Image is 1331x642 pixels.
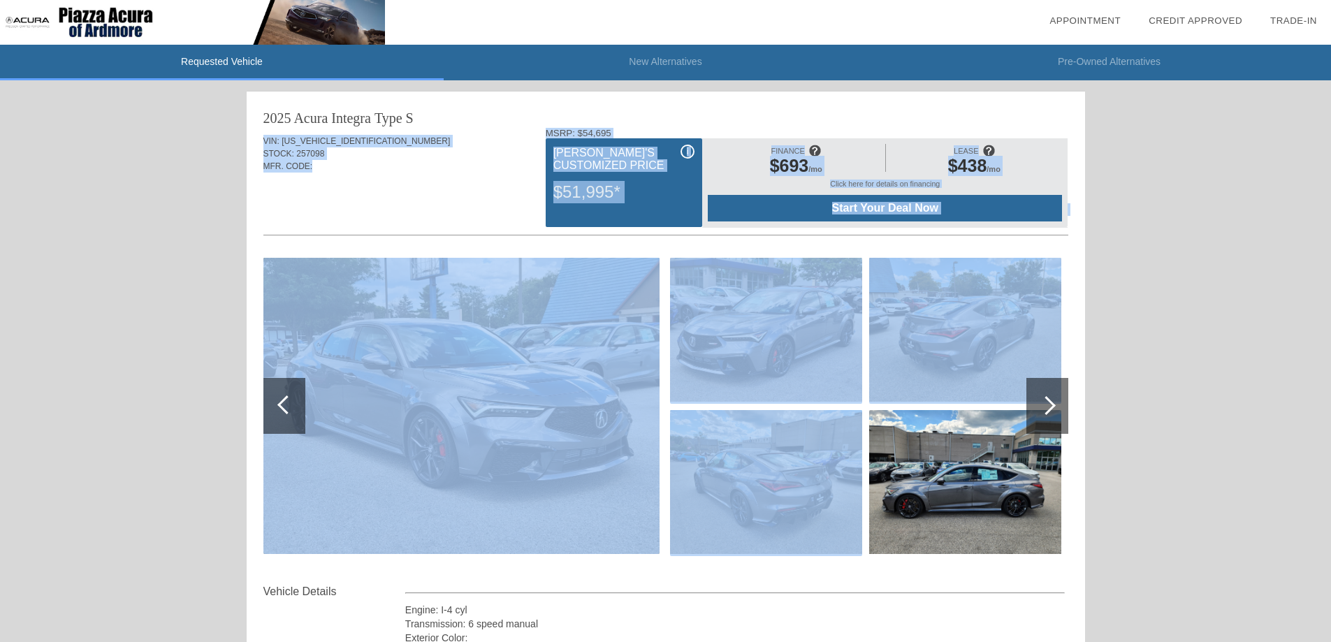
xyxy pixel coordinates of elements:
[263,149,294,159] span: STOCK:
[670,410,862,554] img: 470c2c4c78431521de600b0e356f4094x.jpg
[887,45,1331,80] li: Pre-Owned Alternatives
[263,161,313,171] span: MFR. CODE:
[1049,15,1121,26] a: Appointment
[670,258,862,402] img: f6e1bae9659196fa46db9ceebd4a0fedx.jpg
[405,603,1065,617] div: Engine: I-4 cyl
[263,108,371,128] div: 2025 Acura Integra
[263,194,1068,216] div: Quoted on [DATE] 4:36:21 PM
[708,180,1062,195] div: Click here for details on financing
[296,149,324,159] span: 257098
[1149,15,1242,26] a: Credit Approved
[954,147,978,155] span: LEASE
[687,147,689,156] span: i
[869,258,1061,402] img: 339d2581c260cccd76cb9c7c9c63e2b1x.jpg
[948,156,987,175] span: $438
[282,136,450,146] span: [US_VEHICLE_IDENTIFICATION_NUMBER]
[770,156,809,175] span: $693
[553,174,694,210] div: $51,995*
[1270,15,1317,26] a: Trade-In
[405,617,1065,631] div: Transmission: 6 speed manual
[725,202,1045,214] span: Start Your Deal Now
[263,136,279,146] span: VIN:
[893,156,1055,180] div: /mo
[553,145,694,174] div: [PERSON_NAME]'s Customized Price
[374,108,414,128] div: Type S
[444,45,887,80] li: New Alternatives
[546,128,1068,138] div: MSRP: $54,695
[715,156,877,180] div: /mo
[263,258,660,554] img: a4d0383d075ae528f6bb8b5dc53cb795x.jpg
[869,410,1061,554] img: a73017192f87ef06025d655458236808x.jpg
[263,583,405,600] div: Vehicle Details
[771,147,805,155] span: FINANCE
